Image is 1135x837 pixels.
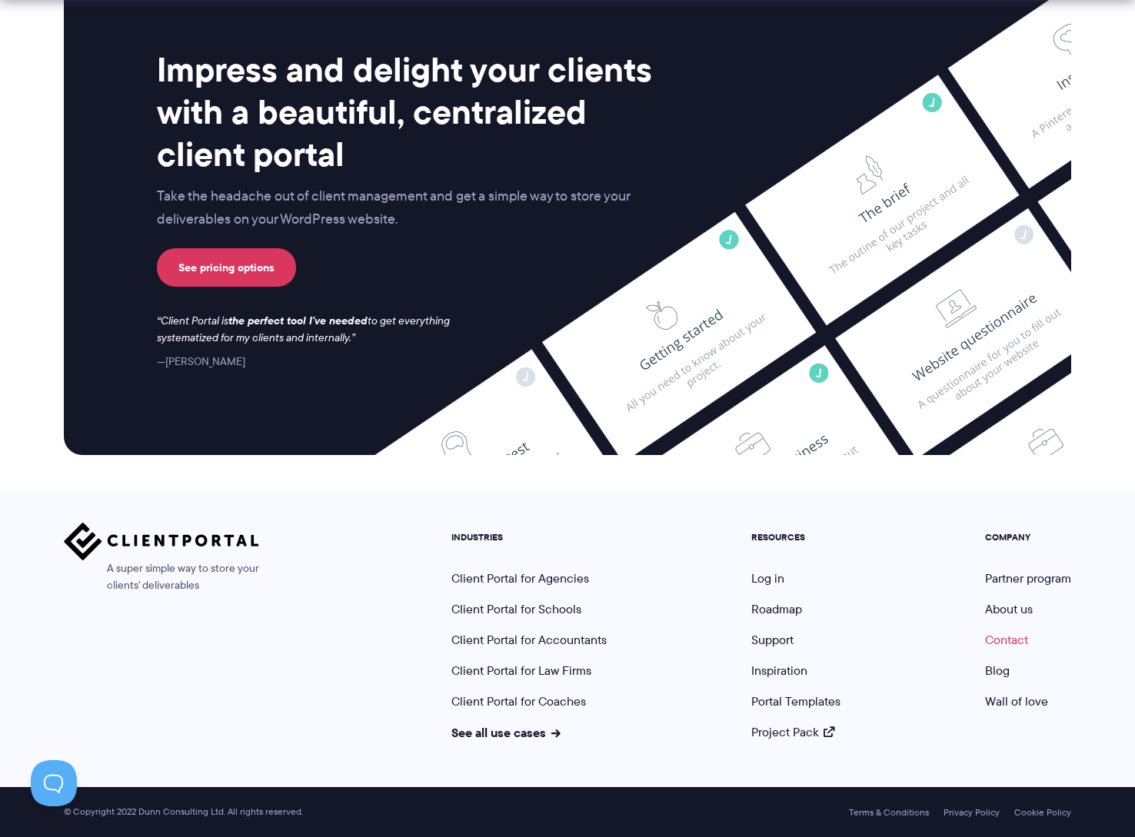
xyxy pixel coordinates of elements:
[451,532,607,543] h5: INDUSTRIES
[228,312,368,329] strong: the perfect tool I've needed
[451,631,607,649] a: Client Portal for Accountants
[157,185,663,231] p: Take the headache out of client management and get a simple way to store your deliverables on you...
[451,600,581,618] a: Client Portal for Schools
[751,532,840,543] h5: RESOURCES
[1014,807,1071,818] a: Cookie Policy
[56,806,311,818] span: © Copyright 2022 Dunn Consulting Ltd. All rights reserved.
[751,693,840,710] a: Portal Templates
[451,693,586,710] a: Client Portal for Coaches
[157,48,663,176] h2: Impress and delight your clients with a beautiful, centralized client portal
[451,662,591,679] a: Client Portal for Law Firms
[985,570,1071,587] a: Partner program
[451,723,561,742] a: See all use cases
[451,570,589,587] a: Client Portal for Agencies
[751,723,834,741] a: Project Pack
[751,631,794,649] a: Support
[64,560,259,594] span: A super simple way to store your clients' deliverables
[985,600,1033,618] a: About us
[985,631,1028,649] a: Contact
[849,807,929,818] a: Terms & Conditions
[31,760,77,806] iframe: Toggle Customer Support
[751,570,784,587] a: Log in
[157,313,471,347] p: Client Portal is to get everything systematized for my clients and internally.
[985,693,1048,710] a: Wall of love
[985,532,1071,543] h5: COMPANY
[157,354,245,369] cite: [PERSON_NAME]
[157,248,296,287] a: See pricing options
[944,807,1000,818] a: Privacy Policy
[751,600,802,618] a: Roadmap
[751,662,807,679] a: Inspiration
[985,662,1010,679] a: Blog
